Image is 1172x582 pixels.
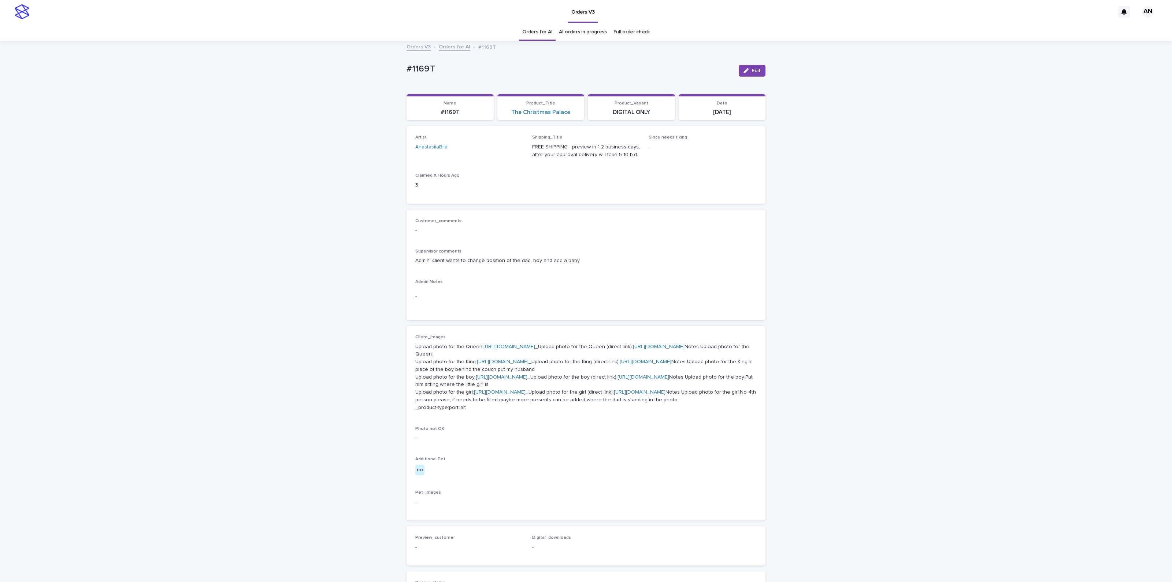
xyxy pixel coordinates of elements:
span: Name [444,101,456,106]
a: [URL][DOMAIN_NAME] [633,344,685,349]
p: - [415,498,757,506]
span: Product_Title [526,101,555,106]
span: Customer_comments [415,219,461,223]
a: [URL][DOMAIN_NAME] [474,390,526,395]
span: Edit [752,68,761,73]
p: - [415,226,757,234]
span: Since needs fixing [649,135,687,140]
a: [URL][DOMAIN_NAME] [477,359,528,364]
a: [URL][DOMAIN_NAME] [620,359,671,364]
p: FREE SHIPPING - preview in 1-2 business days, after your approval delivery will take 5-10 b.d. [532,143,640,159]
span: Preview_customer [415,535,455,540]
span: Admin Notes [415,280,443,284]
p: - [532,544,640,551]
p: #1169T [478,43,496,51]
img: stacker-logo-s-only.png [15,4,29,19]
p: Admin: client wants to change position of the dad, boy and add a baby [415,257,757,265]
span: Claimed X Hours Ago [415,173,460,178]
div: no [415,465,424,475]
a: Orders V3 [407,42,431,51]
p: #1169T [411,109,489,116]
p: - [415,434,757,442]
a: AI orders in progress [559,23,607,41]
a: [URL][DOMAIN_NAME] [617,375,669,380]
p: 3 [415,181,523,189]
a: Full order check [613,23,650,41]
span: Digital_downloads [532,535,571,540]
span: Photo not OK [415,427,444,431]
p: - [415,292,757,300]
button: Edit [739,65,765,77]
span: Product_Variant [615,101,648,106]
p: [DATE] [683,109,761,116]
div: AN [1142,6,1154,18]
p: - [649,143,757,151]
a: AnastasiiaBila [415,143,448,151]
span: Pet_Images [415,490,441,495]
span: Shipping_Title [532,135,563,140]
p: - [415,544,523,551]
a: [URL][DOMAIN_NAME] [483,344,535,349]
a: [URL][DOMAIN_NAME] [476,375,527,380]
span: Supervisor comments [415,249,461,254]
span: Client_Images [415,335,446,339]
a: The Christmas Palace [511,109,570,116]
span: Date [717,101,727,106]
span: Additional Pet [415,457,445,461]
p: Upload photo for the Queen: _Upload photo for the Queen (direct link): Notes Upload photo for the... [415,343,757,412]
a: Orders for AI [522,23,552,41]
p: #1169T [407,64,733,74]
span: Artist [415,135,427,140]
p: DIGITAL ONLY [592,109,671,116]
a: [URL][DOMAIN_NAME] [614,390,665,395]
a: Orders for AI [439,42,470,51]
